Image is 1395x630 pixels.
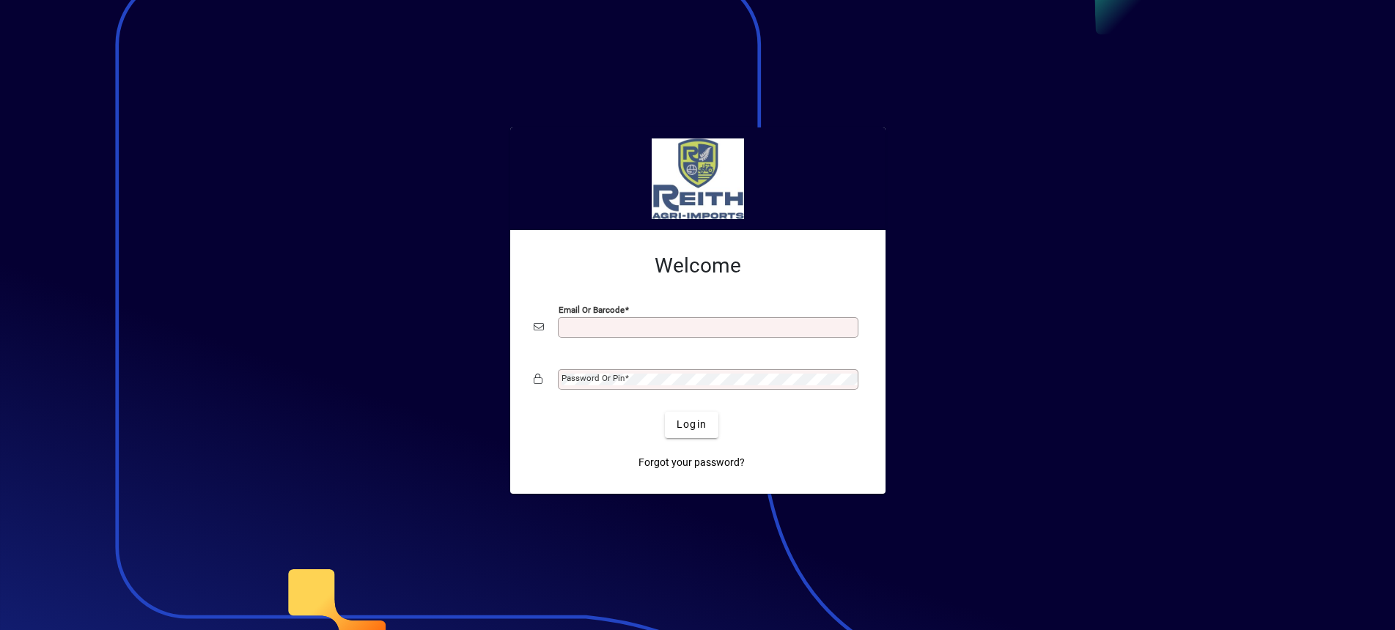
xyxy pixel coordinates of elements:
[559,304,625,314] mat-label: Email or Barcode
[677,417,707,432] span: Login
[534,253,862,278] h2: Welcome
[562,373,625,383] mat-label: Password or Pin
[665,412,718,438] button: Login
[638,455,745,470] span: Forgot your password?
[633,450,751,476] a: Forgot your password?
